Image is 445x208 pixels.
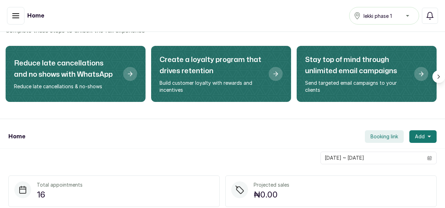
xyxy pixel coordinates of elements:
p: Projected sales [254,181,289,188]
span: Booking link [370,133,398,140]
div: Reduce late cancellations and no shows with WhatsApp [6,46,146,102]
h1: Home [8,132,25,141]
h2: Reduce late cancellations and no shows with WhatsApp [14,58,118,80]
h2: Create a loyalty program that drives retention [160,54,263,77]
p: Build customer loyalty with rewards and incentives [160,79,263,93]
div: Stay top of mind through unlimited email campaigns [297,46,437,102]
button: Add [409,130,437,143]
h1: Home [27,12,44,20]
button: Booking link [365,130,404,143]
p: ₦0.00 [254,188,289,201]
button: lekki phase 1 [349,7,419,25]
p: Send targeted email campaigns to your clients [305,79,409,93]
p: Reduce late cancellations & no-shows [14,83,118,90]
p: Total appointments [37,181,83,188]
span: lekki phase 1 [363,12,392,20]
button: Scroll right [432,70,445,83]
input: Select date [321,152,423,164]
h2: Stay top of mind through unlimited email campaigns [305,54,409,77]
span: Add [415,133,425,140]
svg: calendar [427,155,432,160]
p: 16 [37,188,83,201]
div: Create a loyalty program that drives retention [151,46,291,102]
